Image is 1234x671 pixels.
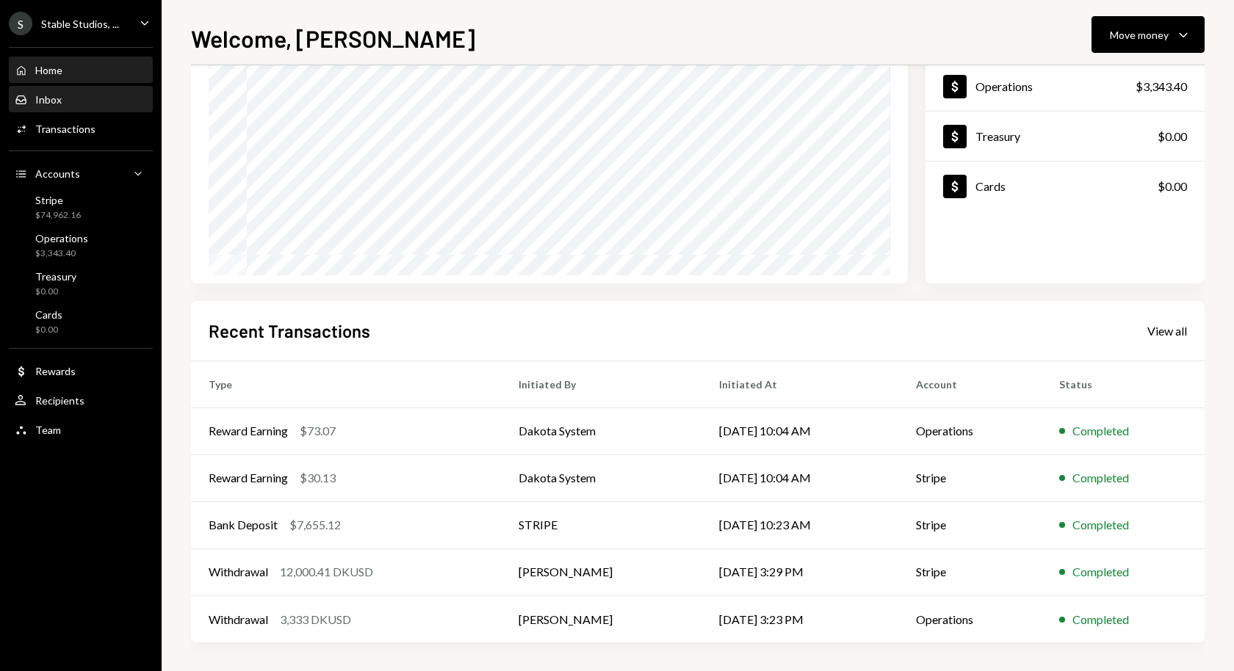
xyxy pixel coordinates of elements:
div: S [9,12,32,35]
div: Completed [1072,563,1129,581]
div: Completed [1072,611,1129,628]
div: Inbox [35,93,62,106]
div: Move money [1110,27,1169,43]
div: Withdrawal [209,563,268,581]
td: [PERSON_NAME] [501,548,701,595]
div: Treasury [35,270,76,283]
a: Home [9,57,153,83]
div: Operations [975,79,1033,93]
div: $74,962.16 [35,209,81,222]
th: Type [191,360,501,407]
div: View all [1147,324,1187,338]
div: Completed [1072,469,1129,487]
td: [DATE] 3:23 PM [701,595,898,642]
th: Status [1042,360,1205,407]
a: Recipients [9,387,153,413]
div: Rewards [35,365,76,377]
div: Treasury [975,129,1020,143]
div: 12,000.41 DKUSD [280,563,373,581]
h2: Recent Transactions [209,319,370,343]
a: View all [1147,322,1187,338]
div: $0.00 [35,324,62,336]
div: 3,333 DKUSD [280,611,351,628]
div: $30.13 [300,469,336,487]
td: Stripe [898,501,1042,548]
div: Transactions [35,123,95,135]
th: Initiated By [501,360,701,407]
div: $0.00 [1158,128,1187,145]
div: $0.00 [35,286,76,298]
div: Completed [1072,516,1129,534]
a: Accounts [9,160,153,186]
div: Operations [35,232,88,244]
div: Stripe [35,194,81,206]
td: Stripe [898,548,1042,595]
div: $3,343.40 [35,247,88,260]
div: $73.07 [300,422,336,440]
button: Move money [1092,16,1205,53]
a: Rewards [9,358,153,384]
a: Stripe$74,962.16 [9,189,153,225]
a: Treasury$0.00 [926,112,1205,161]
div: Home [35,64,62,76]
a: Team [9,416,153,443]
a: Inbox [9,86,153,112]
div: $3,343.40 [1136,78,1187,95]
td: [PERSON_NAME] [501,595,701,642]
div: Reward Earning [209,422,288,440]
td: STRIPE [501,501,701,548]
a: Operations$3,343.40 [926,62,1205,111]
a: Cards$0.00 [9,304,153,339]
td: Operations [898,407,1042,454]
td: Operations [898,595,1042,642]
div: Cards [975,179,1006,193]
a: Cards$0.00 [926,162,1205,211]
td: [DATE] 10:04 AM [701,454,898,501]
div: $7,655.12 [289,516,341,534]
div: Completed [1072,422,1129,440]
td: [DATE] 10:23 AM [701,501,898,548]
th: Initiated At [701,360,898,407]
th: Account [898,360,1042,407]
div: Reward Earning [209,469,288,487]
div: Accounts [35,167,80,180]
a: Operations$3,343.40 [9,228,153,263]
div: Bank Deposit [209,516,278,534]
div: Cards [35,308,62,321]
td: [DATE] 3:29 PM [701,548,898,595]
h1: Welcome, [PERSON_NAME] [191,23,475,53]
div: Stable Studios, ... [41,18,119,30]
div: Withdrawal [209,611,268,628]
a: Treasury$0.00 [9,266,153,301]
td: Stripe [898,454,1042,501]
td: Dakota System [501,454,701,501]
div: Recipients [35,394,84,407]
div: $0.00 [1158,178,1187,195]
td: [DATE] 10:04 AM [701,407,898,454]
div: Team [35,424,61,436]
td: Dakota System [501,407,701,454]
a: Transactions [9,115,153,142]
